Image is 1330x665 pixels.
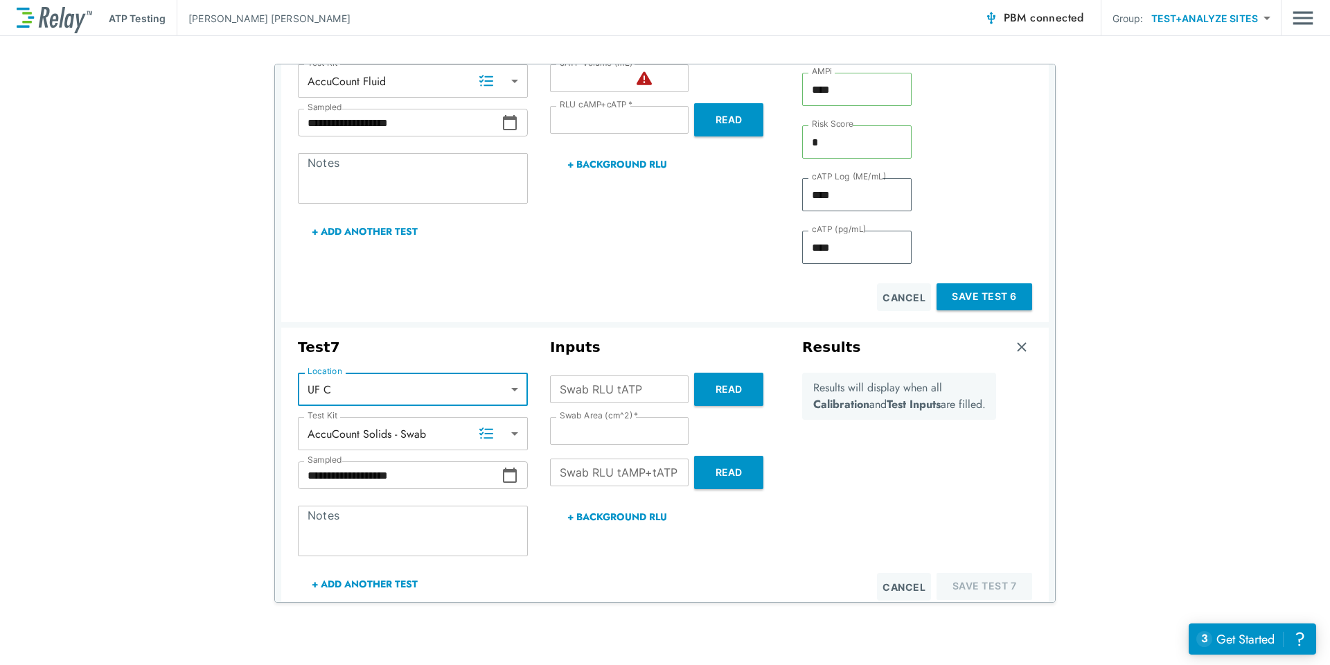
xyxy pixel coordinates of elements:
div: UF C [298,375,528,403]
button: Read [694,456,763,489]
button: Main menu [1293,5,1313,31]
span: connected [1030,10,1084,26]
p: ATP Testing [109,11,166,26]
div: AccuCount Fluid [298,67,528,95]
b: Calibration [813,396,869,412]
h3: Results [802,339,861,356]
input: Choose date, selected date is Aug 22, 2025 [298,461,502,489]
button: Save Test 6 [937,283,1032,310]
div: AccuCount Solids - Swab [298,420,528,447]
button: Cancel [877,283,931,311]
p: [PERSON_NAME] [PERSON_NAME] [188,11,351,26]
button: + Background RLU [550,500,684,533]
button: + Background RLU [550,148,684,181]
h3: Inputs [550,339,780,356]
label: RLU cAMP+cATP [560,100,632,109]
label: Test Kit [308,411,338,420]
label: Swab Area (cm^2) [560,411,638,420]
span: PBM [1004,8,1084,28]
button: Read [694,103,763,136]
b: Test Inputs [887,396,941,412]
label: Sampled [308,455,342,465]
button: Read [694,373,763,406]
h3: Test 7 [298,339,528,356]
iframe: Resource center [1189,623,1316,655]
button: PBM connected [979,4,1090,32]
img: Remove [1015,340,1029,354]
button: + Add Another Test [298,215,432,248]
p: Results will display when all and are filled. [813,380,986,413]
button: Cancel [877,573,931,601]
p: Group: [1112,11,1144,26]
input: Choose date, selected date is Aug 22, 2025 [298,109,502,136]
label: Risk Score [812,119,853,129]
img: LuminUltra Relay [17,3,92,33]
img: Connected Icon [984,11,998,25]
label: AMPi [812,66,832,76]
label: cATP (pg/mL) [812,224,867,234]
label: Sampled [308,103,342,112]
label: cATP Log (ME/mL) [812,172,886,181]
img: Drawer Icon [1293,5,1313,31]
label: Location [308,366,342,376]
button: + Add Another Test [298,567,432,601]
